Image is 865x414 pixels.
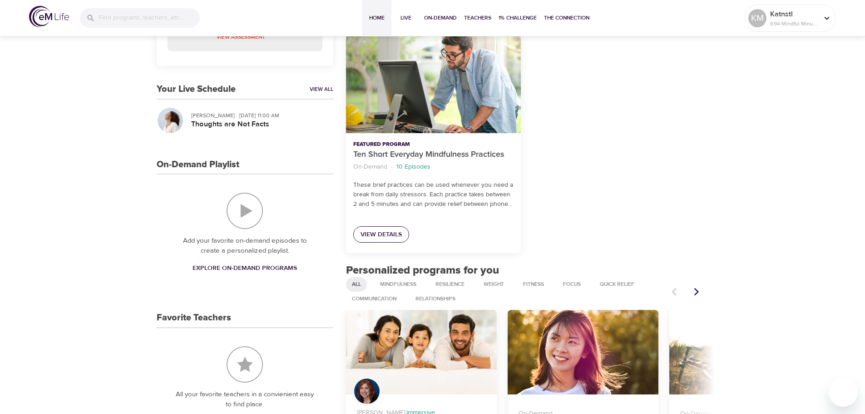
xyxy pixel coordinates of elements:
[410,295,461,303] span: Relationships
[310,85,333,93] a: View All
[396,162,430,172] p: 10 Episodes
[557,277,587,292] div: Focus
[227,193,263,229] img: On-Demand Playlist
[770,20,818,28] p: 694 Mindful Minutes
[361,229,402,240] span: View Details
[353,149,514,161] p: Ten Short Everyday Mindfulness Practices
[346,280,366,288] span: All
[189,260,301,277] a: Explore On-Demand Programs
[391,161,393,173] li: ·
[687,282,707,302] button: Next items
[175,236,315,256] p: Add your favorite on-demand episodes to create a personalized playlist.
[353,180,514,209] p: These brief practices can be used whenever you need a break from daily stressors. Each practice t...
[829,378,858,407] iframe: Button to launch messaging window
[478,277,510,292] div: Weight
[346,295,402,303] span: Communication
[430,280,470,288] span: Resilience
[353,162,387,172] p: On-Demand
[508,310,658,395] button: 7 Days of Emotional Intelligence
[191,111,326,120] p: [PERSON_NAME] · [DATE] 11:00 AM
[594,277,640,292] div: Quick Relief
[157,84,236,95] h3: Your Live Schedule
[353,226,409,243] a: View Details
[517,277,550,292] div: Fitness
[353,140,514,149] p: Featured Program
[175,389,315,410] p: All your favorite teachers in a convienient easy to find place.
[424,13,457,23] span: On-Demand
[594,280,640,288] span: Quick Relief
[464,13,491,23] span: Teachers
[518,280,549,288] span: Fitness
[395,13,417,23] span: Live
[544,13,589,23] span: The Connection
[227,346,263,383] img: Favorite Teachers
[669,310,820,395] button: Getting Active
[191,120,326,129] h5: Thoughts are Not Facts
[29,6,69,27] img: logo
[748,9,766,27] div: KM
[366,13,388,23] span: Home
[193,263,297,274] span: Explore On-Demand Programs
[157,160,239,170] h3: On-Demand Playlist
[410,292,461,306] div: Relationships
[346,264,707,277] h2: Personalized programs for you
[430,277,470,292] div: Resilience
[157,313,231,323] h3: Favorite Teachers
[346,310,497,395] button: Mindfulness-Based Cognitive Training (MBCT)
[217,33,311,41] p: View Assessment
[353,161,514,173] nav: breadcrumb
[770,9,818,20] p: Katnstl
[346,277,367,292] div: All
[99,8,200,28] input: Find programs, teachers, etc...
[374,277,422,292] div: Mindfulness
[375,280,422,288] span: Mindfulness
[558,280,586,288] span: Focus
[478,280,509,288] span: Weight
[499,13,537,23] span: 1% Challenge
[346,35,521,133] button: Ten Short Everyday Mindfulness Practices
[346,292,402,306] div: Communication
